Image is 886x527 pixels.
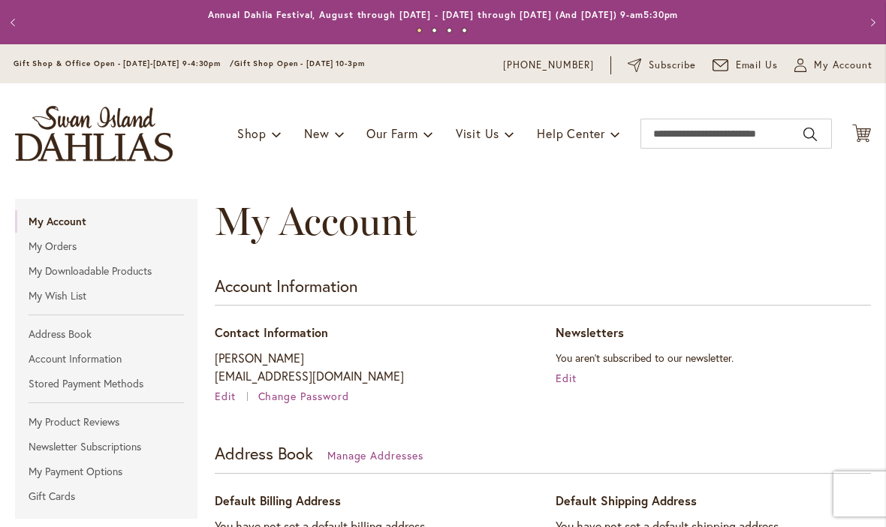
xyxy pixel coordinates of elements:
a: My Orders [15,235,197,257]
a: Edit [556,371,577,385]
a: Annual Dahlia Festival, August through [DATE] - [DATE] through [DATE] (And [DATE]) 9-am5:30pm [208,9,679,20]
button: 2 of 4 [432,28,437,33]
span: My Account [814,58,872,73]
a: Stored Payment Methods [15,372,197,395]
a: Subscribe [628,58,696,73]
span: My Account [215,197,417,245]
a: My Payment Options [15,460,197,483]
p: You aren't subscribed to our newsletter. [556,349,871,367]
span: Our Farm [366,125,417,141]
button: 4 of 4 [462,28,467,33]
button: 1 of 4 [417,28,422,33]
a: Change Password [258,389,350,403]
a: Gift Cards [15,485,197,507]
span: Contact Information [215,324,328,340]
a: Edit [215,389,255,403]
strong: Address Book [215,442,313,464]
span: Gift Shop Open - [DATE] 10-3pm [234,59,365,68]
button: Next [856,8,886,38]
span: Newsletters [556,324,624,340]
span: Edit [215,389,236,403]
a: My Wish List [15,285,197,307]
button: My Account [794,58,872,73]
span: Default Shipping Address [556,492,697,508]
span: Shop [237,125,267,141]
a: My Product Reviews [15,411,197,433]
a: Email Us [713,58,779,73]
a: Address Book [15,323,197,345]
a: [PHONE_NUMBER] [503,58,594,73]
button: 3 of 4 [447,28,452,33]
span: New [304,125,329,141]
a: Manage Addresses [327,448,424,462]
a: My Downloadable Products [15,260,197,282]
a: Newsletter Subscriptions [15,435,197,458]
strong: Account Information [215,275,357,297]
span: Gift Shop & Office Open - [DATE]-[DATE] 9-4:30pm / [14,59,234,68]
p: [PERSON_NAME] [EMAIL_ADDRESS][DOMAIN_NAME] [215,349,530,385]
span: Default Billing Address [215,492,341,508]
span: Visit Us [456,125,499,141]
span: Email Us [736,58,779,73]
strong: My Account [15,210,197,233]
a: Account Information [15,348,197,370]
span: Subscribe [649,58,696,73]
span: Help Center [537,125,605,141]
a: store logo [15,106,173,161]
